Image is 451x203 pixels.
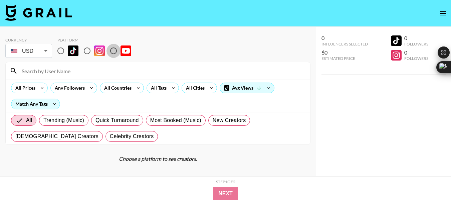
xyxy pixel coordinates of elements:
[182,83,206,93] div: All Cities
[18,66,306,76] input: Search by User Name
[110,132,154,140] span: Celebrity Creators
[11,99,60,109] div: Match Any Tags
[68,45,78,56] img: TikTok
[5,5,72,21] img: Grail Talent
[11,83,37,93] div: All Prices
[321,56,368,61] div: Estimated Price
[7,45,51,57] div: USD
[436,7,450,20] button: open drawer
[404,35,428,41] div: 0
[51,83,86,93] div: Any Followers
[216,179,235,184] div: Step 1 of 2
[150,116,201,124] span: Most Booked (Music)
[26,116,32,124] span: All
[147,83,168,93] div: All Tags
[213,187,238,200] button: Next
[5,37,52,42] div: Currency
[321,41,368,46] div: Influencers Selected
[220,83,274,93] div: Avg Views
[95,116,139,124] span: Quick Turnaround
[321,35,368,41] div: 0
[57,37,137,42] div: Platform
[404,56,428,61] div: Followers
[121,45,131,56] img: YouTube
[5,156,310,162] div: Choose a platform to see creators.
[15,132,98,140] span: [DEMOGRAPHIC_DATA] Creators
[100,83,133,93] div: All Countries
[213,116,246,124] span: New Creators
[43,116,84,124] span: Trending (Music)
[94,45,105,56] img: Instagram
[404,41,428,46] div: Followers
[404,49,428,56] div: 0
[418,170,443,195] iframe: Drift Widget Chat Controller
[321,49,368,56] div: $0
